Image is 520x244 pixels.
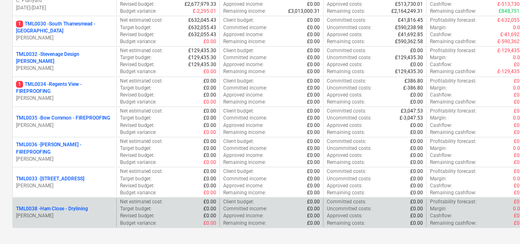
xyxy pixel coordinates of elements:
[16,115,110,122] p: TML0035 - Bow Common - FIREPROOFING
[307,108,320,115] p: £0.00
[430,175,447,182] p: Margin :
[223,24,267,31] p: Committed income :
[223,198,254,205] p: Client budget :
[223,47,254,54] p: Client budget :
[223,115,267,122] p: Committed income :
[404,78,423,85] p: £386.80
[307,31,320,38] p: £0.00
[203,78,216,85] p: £0.00
[430,122,452,129] p: Cashflow :
[307,168,320,175] p: £0.00
[307,38,320,45] p: £0.00
[203,168,216,175] p: £0.00
[16,51,113,65] p: TML0032 - Stevenage Design [PERSON_NAME]
[410,138,423,145] p: £0.00
[188,17,216,24] p: £632,045.43
[16,175,84,182] p: TML0033 - [STREET_ADDRESS]
[307,78,320,85] p: £0.00
[16,81,23,87] span: 1
[307,159,320,166] p: £0.00
[120,54,152,61] p: Target budget :
[16,141,113,155] p: TML0036 - [PERSON_NAME] - FIREPROOFING
[430,115,447,122] p: Margin :
[16,65,113,72] p: [PERSON_NAME]
[327,108,366,115] p: Committed costs :
[188,47,216,54] p: £129,435.30
[398,17,423,24] p: £41,816.45
[120,108,163,115] p: Net estimated cost :
[410,122,423,129] p: £0.00
[479,205,520,244] iframe: Chat Widget
[430,78,476,85] p: Profitability forecast :
[203,205,216,212] p: £0.00
[430,92,452,99] p: Cashflow :
[16,51,113,72] div: TML0032 -Stevenage Design [PERSON_NAME][PERSON_NAME]
[120,1,155,8] p: Revised budget :
[16,175,113,189] div: TML0033 -[STREET_ADDRESS][PERSON_NAME]
[430,68,476,75] p: Remaining cashflow :
[307,212,320,219] p: £0.00
[430,85,447,92] p: Margin :
[188,54,216,61] p: £129,435.30
[410,205,423,212] p: £0.00
[410,145,423,152] p: £0.00
[327,1,363,8] p: Approved costs :
[430,138,476,145] p: Profitability forecast :
[327,159,365,166] p: Remaining costs :
[410,61,423,68] p: £0.00
[327,24,372,31] p: Uncommitted costs :
[395,68,423,75] p: £129,435.30
[16,95,113,102] p: [PERSON_NAME]
[395,54,423,61] p: £129,435.30
[307,189,320,196] p: £0.00
[223,108,254,115] p: Client budget :
[307,54,320,61] p: £0.00
[430,212,452,219] p: Cashflow :
[185,1,216,8] p: £2,677,979.33
[16,205,88,212] p: TML0038 - Ham Close - Drylining
[188,61,216,68] p: £129,435.30
[307,47,320,54] p: £0.00
[16,205,113,219] div: TML0038 -Ham Close - Drylining[PERSON_NAME]
[430,129,476,136] p: Remaining cashflow :
[223,159,266,166] p: Remaining income :
[16,81,113,102] div: 1TML0034 -Regents View - FIREPROOFING[PERSON_NAME]
[307,92,320,99] p: £0.00
[203,129,216,136] p: £0.00
[327,129,365,136] p: Remaining costs :
[120,138,163,145] p: Net estimated cost :
[203,159,216,166] p: £0.00
[120,17,163,24] p: Net estimated cost :
[120,145,152,152] p: Target budget :
[203,189,216,196] p: £0.00
[223,175,267,182] p: Committed income :
[410,189,423,196] p: £0.00
[16,182,113,189] p: [PERSON_NAME]
[120,122,155,129] p: Revised budget :
[410,182,423,189] p: £0.00
[223,220,266,227] p: Remaining income :
[120,168,163,175] p: Net estimated cost :
[307,145,320,152] p: £0.00
[120,78,163,85] p: Net estimated cost :
[223,205,267,212] p: Committed income :
[430,205,447,212] p: Margin :
[327,115,372,122] p: Uncommitted costs :
[203,212,216,219] p: £0.00
[223,189,266,196] p: Remaining income :
[223,152,263,159] p: Approved income :
[410,152,423,159] p: £0.00
[430,145,447,152] p: Margin :
[327,31,363,38] p: Approved costs :
[223,122,263,129] p: Approved income :
[430,182,452,189] p: Cashflow :
[203,182,216,189] p: £0.00
[307,24,320,31] p: £0.00
[327,92,363,99] p: Approved costs :
[307,220,320,227] p: £0.00
[120,61,155,68] p: Revised budget :
[120,205,152,212] p: Target budget :
[120,159,157,166] p: Budget variance :
[203,38,216,45] p: £0.00
[327,99,365,106] p: Remaining costs :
